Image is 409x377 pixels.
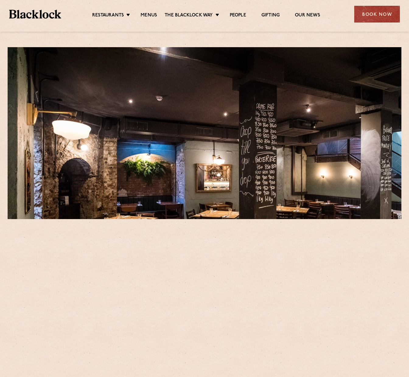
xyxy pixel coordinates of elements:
[230,12,246,19] a: People
[261,12,280,19] a: Gifting
[9,10,61,19] img: BL_Textured_Logo-footer-cropped.svg
[141,12,157,19] a: Menus
[295,12,320,19] a: Our News
[165,12,213,19] a: The Blacklock Way
[354,6,400,23] div: Book Now
[92,12,124,19] a: Restaurants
